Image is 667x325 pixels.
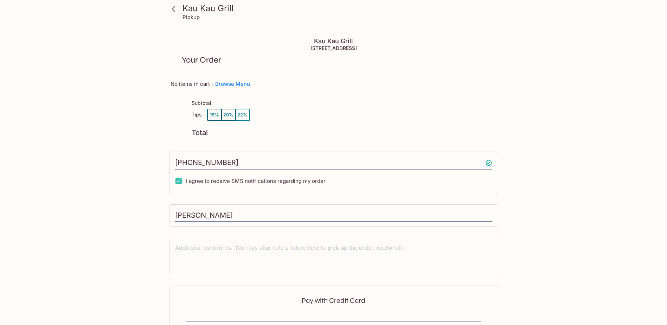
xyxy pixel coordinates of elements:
button: 18% [207,109,222,121]
p: Your Order [182,57,486,63]
p: Total [192,129,208,136]
iframe: Secure card number input frame [186,313,481,321]
p: Subtotal [192,100,211,106]
input: Enter first and last name [175,209,492,222]
p: Pay with Credit Card [186,297,481,304]
p: Tips [192,112,201,117]
h5: [STREET_ADDRESS] [165,45,502,51]
h3: Kau Kau Grill [182,3,497,14]
p: No items in cart - [171,81,497,87]
input: Enter phone number [175,156,492,170]
button: 20% [222,109,236,121]
span: I agree to receive SMS notifications regarding my order [186,178,326,184]
p: Pickup [182,14,200,20]
a: Browse Menu [215,81,250,87]
button: 22% [236,109,250,121]
h4: Kau Kau Grill [165,37,502,45]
